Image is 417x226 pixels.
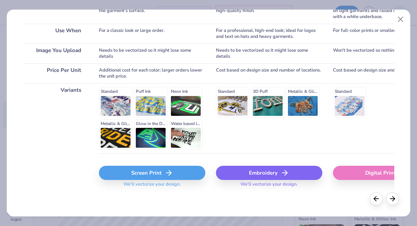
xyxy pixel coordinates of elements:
[99,166,205,180] div: Screen Print
[23,63,88,83] div: Price Per Unit
[23,24,88,44] div: Use When
[121,181,183,192] span: We'll vectorize your design.
[99,44,205,63] div: Needs to be vectorized so it might lose some details
[238,181,300,192] span: We'll vectorize your design.
[216,24,322,44] div: For a professional, high-end look; ideal for logos and text on hats and heavy garments.
[216,63,322,83] div: Cost based on design size and number of locations.
[394,13,407,26] button: Close
[216,44,322,63] div: Needs to be vectorized so it might lose some details
[99,63,205,83] div: Additional cost for each color; larger orders lower the unit price.
[23,83,88,153] div: Variants
[23,44,88,63] div: Image You Upload
[216,166,322,180] div: Embroidery
[99,24,205,44] div: For a classic look or large order.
